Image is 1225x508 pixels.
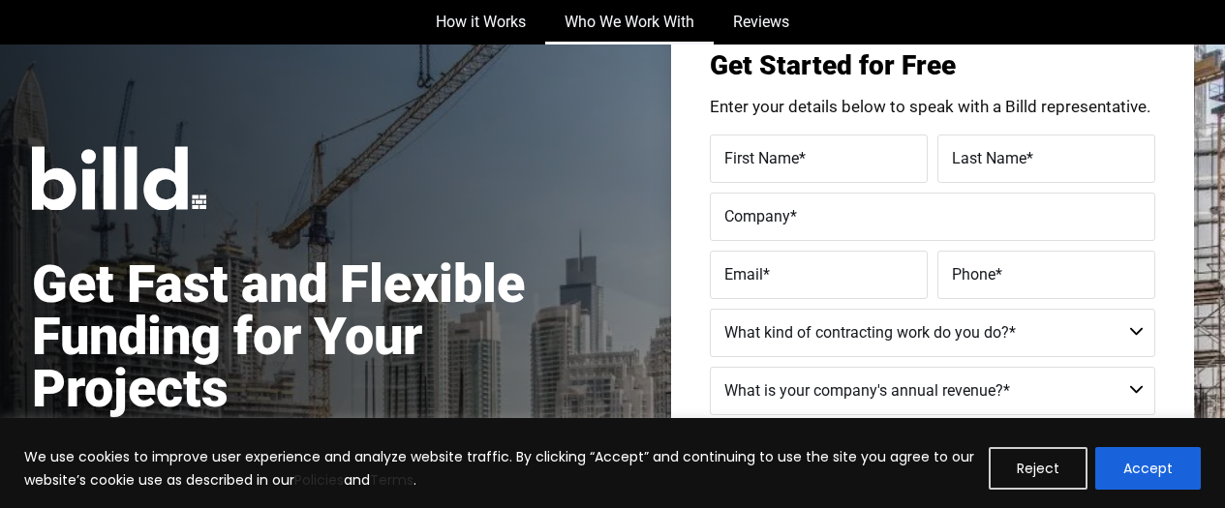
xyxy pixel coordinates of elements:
[724,207,790,225] span: Company
[1095,447,1201,490] button: Accept
[952,265,995,284] span: Phone
[989,447,1087,490] button: Reject
[952,149,1026,167] span: Last Name
[24,445,974,492] p: We use cookies to improve user experience and analyze website traffic. By clicking “Accept” and c...
[294,470,344,490] a: Policies
[32,258,578,415] h1: Get Fast and Flexible Funding for Your Projects
[724,149,799,167] span: First Name
[370,470,413,490] a: Terms
[724,265,763,284] span: Email
[710,52,1155,79] h3: Get Started for Free
[710,99,1155,115] p: Enter your details below to speak with a Billd representative.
